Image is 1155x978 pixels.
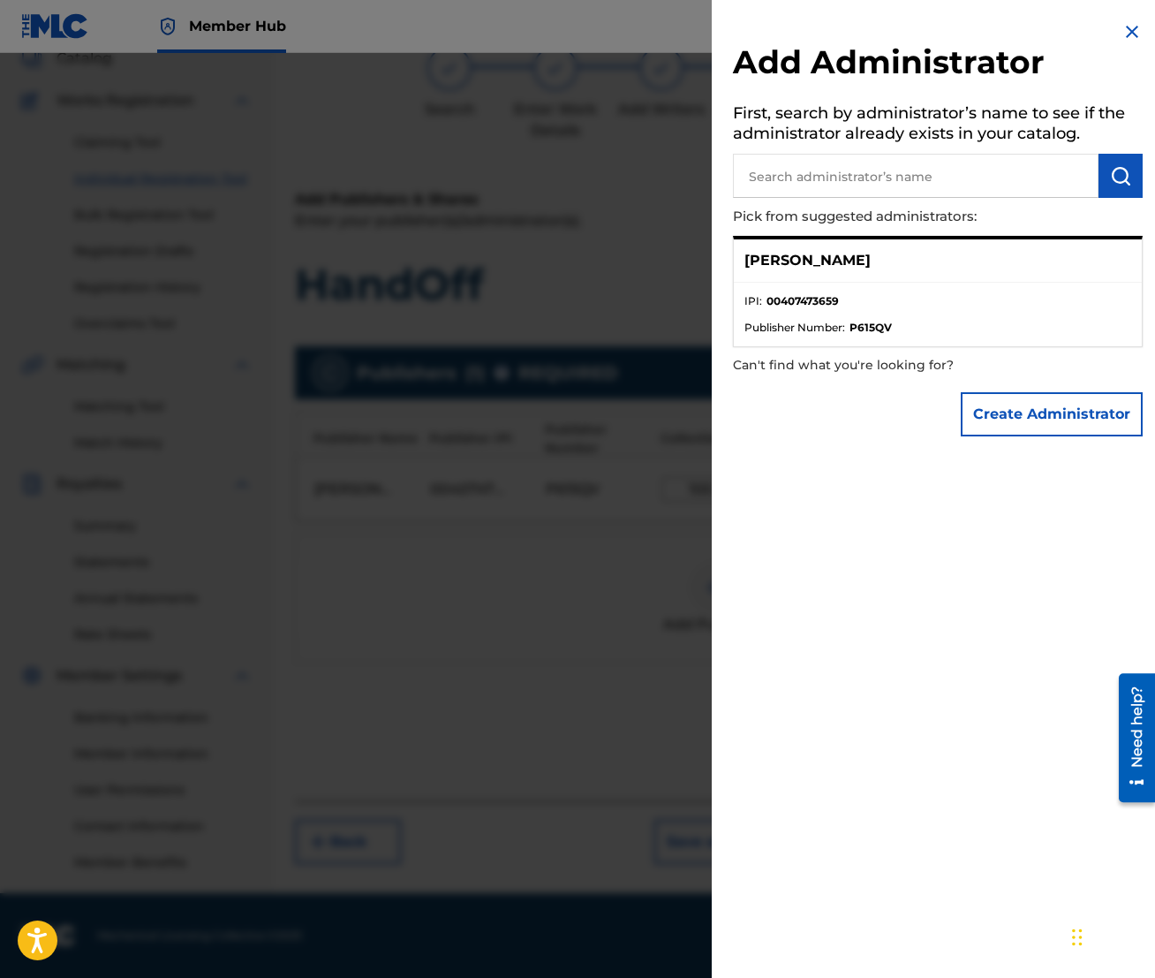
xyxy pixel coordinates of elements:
img: Search Works [1110,165,1131,186]
p: [PERSON_NAME] [744,250,871,271]
h5: First, search by administrator’s name to see if the administrator already exists in your catalog. [733,98,1143,154]
iframe: Resource Center [1106,664,1155,811]
span: Member Hub [189,16,286,36]
p: Can't find what you're looking for? [733,347,1042,383]
input: Search administrator’s name [733,154,1098,198]
span: IPI : [744,293,762,309]
p: Pick from suggested administrators: [733,198,1042,236]
strong: P615QV [849,320,892,336]
img: MLC Logo [21,13,89,39]
img: Top Rightsholder [157,16,178,37]
span: Publisher Number : [744,320,845,336]
strong: 00407473659 [766,293,839,309]
button: Create Administrator [961,392,1143,436]
iframe: Chat Widget [1067,893,1155,978]
h2: Add Administrator [733,42,1143,87]
div: Drag [1072,911,1083,964]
